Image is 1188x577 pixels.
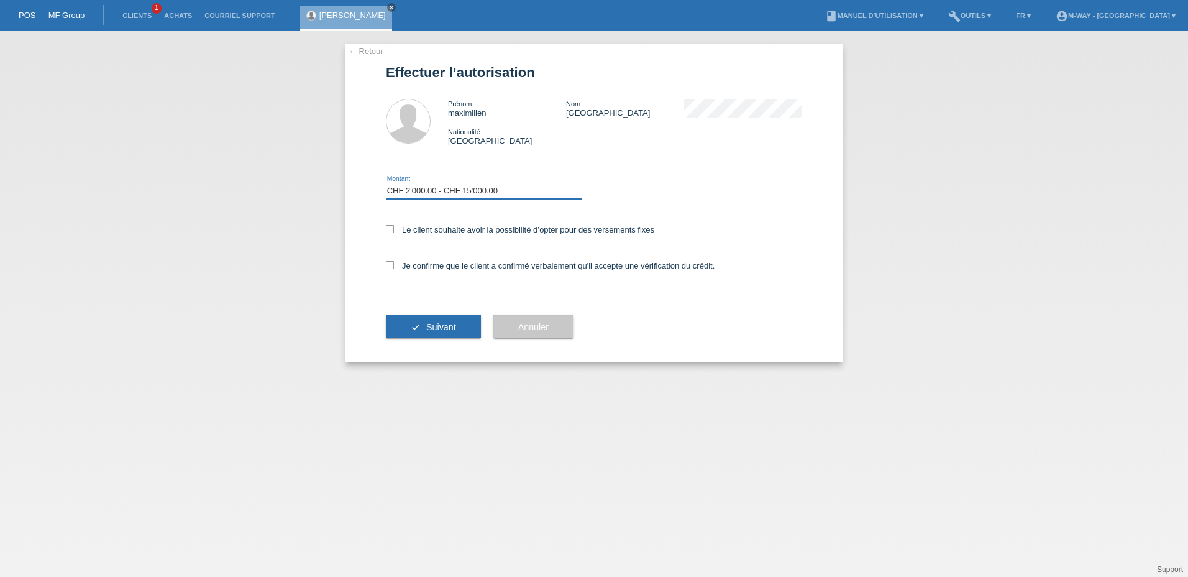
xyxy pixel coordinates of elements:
[819,12,930,19] a: bookManuel d’utilisation ▾
[566,100,580,108] span: Nom
[448,100,472,108] span: Prénom
[198,12,281,19] a: Courriel Support
[825,10,838,22] i: book
[387,3,396,12] a: close
[1056,10,1068,22] i: account_circle
[1049,12,1182,19] a: account_circlem-way - [GEOGRAPHIC_DATA] ▾
[349,47,383,56] a: ← Retour
[518,322,549,332] span: Annuler
[19,11,85,20] a: POS — MF Group
[448,128,480,136] span: Nationalité
[386,315,481,339] button: check Suivant
[152,3,162,14] span: 1
[411,322,421,332] i: check
[386,65,802,80] h1: Effectuer l’autorisation
[493,315,573,339] button: Annuler
[386,261,715,270] label: Je confirme que le client a confirmé verbalement qu'il accepte une vérification du crédit.
[1010,12,1037,19] a: FR ▾
[319,11,386,20] a: [PERSON_NAME]
[948,10,961,22] i: build
[116,12,158,19] a: Clients
[448,99,566,118] div: maximilien
[942,12,997,19] a: buildOutils ▾
[1157,565,1183,574] a: Support
[566,99,684,118] div: [GEOGRAPHIC_DATA]
[386,225,654,234] label: Le client souhaite avoir la possibilité d’opter pour des versements fixes
[158,12,198,19] a: Achats
[388,4,395,11] i: close
[426,322,456,332] span: Suivant
[448,127,566,145] div: [GEOGRAPHIC_DATA]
